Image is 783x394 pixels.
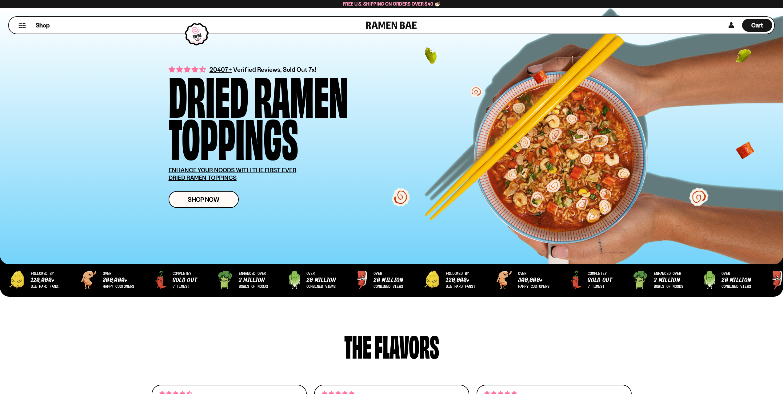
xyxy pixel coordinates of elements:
span: Shop [36,21,50,30]
div: Toppings [169,115,298,157]
span: Free U.S. Shipping on Orders over $40 🍜 [343,1,440,7]
button: Mobile Menu Trigger [18,23,26,28]
div: flavors [374,331,439,360]
div: Cart [742,17,772,34]
span: Shop Now [188,196,219,203]
div: Dried [169,73,248,115]
u: ENHANCE YOUR NOODS WITH THE FIRST EVER DRIED RAMEN TOPPINGS [169,166,297,181]
div: The [344,331,371,360]
a: Shop Now [169,191,239,208]
a: Shop [36,19,50,32]
span: Cart [751,22,763,29]
div: Ramen [254,73,348,115]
